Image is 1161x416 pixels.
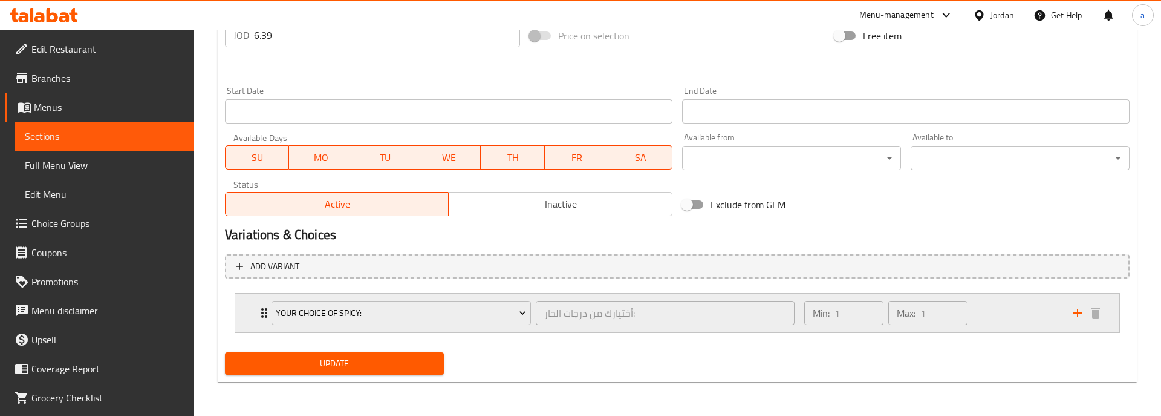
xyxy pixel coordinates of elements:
div: Menu-management [859,8,934,22]
a: Upsell [5,325,194,354]
a: Menus [5,93,194,122]
span: MO [294,149,348,167]
button: TH [481,145,545,170]
span: WE [422,149,476,167]
button: Your Choice Of Spicy: [272,301,531,325]
div: ​ [682,146,901,170]
button: Active [225,192,449,216]
span: Upsell [31,332,184,347]
span: TH [486,149,540,167]
span: Update [235,356,434,371]
a: Coverage Report [5,354,194,383]
span: Choice Groups [31,216,184,231]
button: SU [225,145,289,170]
span: SA [613,149,668,167]
a: Sections [15,122,194,151]
button: TU [353,145,417,170]
button: Inactive [448,192,672,216]
span: Exclude from GEM [711,197,785,212]
input: Please enter price [254,23,520,47]
button: MO [289,145,353,170]
h2: Variations & Choices [225,226,1130,244]
span: Edit Menu [25,187,184,202]
p: JOD [233,28,249,42]
span: a [1140,8,1145,22]
span: Inactive [454,196,667,213]
p: Max: [897,306,915,320]
span: Branches [31,71,184,85]
div: ​ [911,146,1130,170]
span: Coupons [31,245,184,260]
a: Promotions [5,267,194,296]
span: Coverage Report [31,362,184,376]
li: Expand [225,288,1130,338]
span: Edit Restaurant [31,42,184,56]
a: Coupons [5,238,194,267]
div: Jordan [990,8,1014,22]
span: FR [550,149,604,167]
span: Full Menu View [25,158,184,173]
button: WE [417,145,481,170]
a: Grocery Checklist [5,383,194,412]
span: Menu disclaimer [31,303,184,318]
p: Min: [813,306,830,320]
span: Your Choice Of Spicy: [276,306,526,321]
span: Sections [25,129,184,144]
span: Add variant [250,259,299,274]
button: add [1068,304,1087,322]
a: Full Menu View [15,151,194,180]
span: Price on selection [558,28,629,43]
a: Edit Restaurant [5,35,194,64]
button: Add variant [225,254,1130,279]
button: FR [545,145,609,170]
span: Active [230,196,444,213]
span: TU [358,149,412,167]
button: SA [608,145,672,170]
button: Update [225,352,444,375]
a: Choice Groups [5,209,194,238]
span: SU [230,149,284,167]
span: Menus [34,100,184,114]
a: Menu disclaimer [5,296,194,325]
span: Promotions [31,274,184,289]
span: Free item [863,28,902,43]
a: Edit Menu [15,180,194,209]
span: Grocery Checklist [31,391,184,405]
a: Branches [5,64,194,93]
button: delete [1087,304,1105,322]
div: Expand [235,294,1119,332]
